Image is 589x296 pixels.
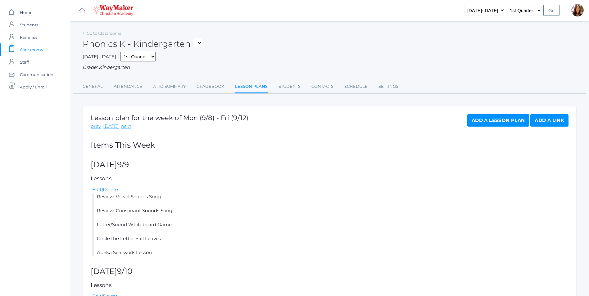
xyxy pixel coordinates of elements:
a: [DATE] [103,123,119,130]
h2: [DATE] [91,267,569,276]
a: Attendance [114,80,142,93]
a: Add a Lesson Plan [467,114,529,127]
div: Grade: Kindergarten [83,64,577,71]
a: Students [279,80,301,93]
span: [DATE]-[DATE] [83,54,116,60]
span: Apply / Enroll [20,81,47,93]
a: Add a Link [530,114,569,127]
a: Settings [378,80,398,93]
h2: Phonics K - Kindergarten [83,39,202,49]
h1: Lesson plan for the week of Mon (9/8) - Fri (9/12) [91,114,248,121]
img: waymaker-logo-stack-white-1602f2b1af18da31a5905e9982d058868370996dac5278e84edea6dabf9a3315.png [93,5,134,16]
div: Gina Pecor [571,4,584,16]
a: Attd Summary [153,80,186,93]
span: Students [20,19,38,31]
a: Edit [92,186,102,192]
h5: Lessons [91,282,569,288]
a: Delete [103,186,118,192]
div: | [92,186,569,193]
a: next [121,123,131,130]
span: 9/9 [117,160,129,169]
li: Review: Vowel Sounds Song Review: Consonant Sounds Song Letter/Sound Whiteboard Game Circle the L... [92,193,569,256]
h5: Lessons [91,176,569,182]
a: Contacts [311,80,333,93]
a: Schedule [344,80,368,93]
span: Staff [20,56,29,68]
a: General [83,80,103,93]
span: Home [20,6,33,19]
a: Go to Classrooms [87,31,121,36]
h2: [DATE] [91,160,569,169]
a: prev [91,123,101,130]
h2: Items This Week [91,141,569,150]
span: 9/10 [117,267,133,276]
span: Families [20,31,37,43]
span: Communication [20,68,53,81]
a: Lesson Plans [235,80,268,94]
a: Gradebook [197,80,224,93]
input: Go [543,5,560,16]
span: Classrooms [20,43,43,56]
